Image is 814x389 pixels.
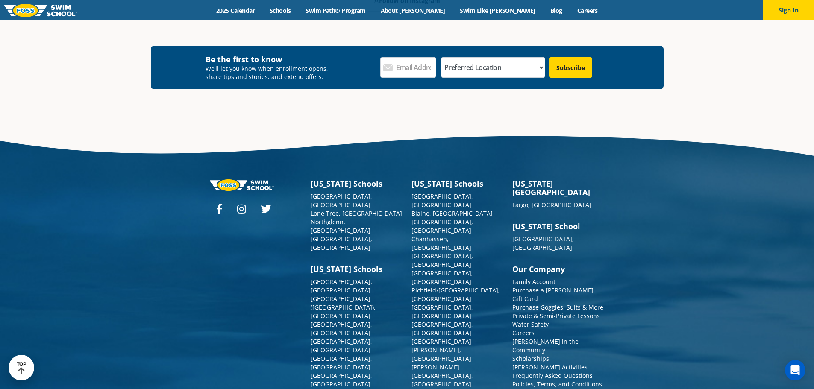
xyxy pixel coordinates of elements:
a: Water Safety [512,320,549,328]
p: We’ll let you know when enrollment opens, share tips and stories, and extend offers: [206,64,334,81]
a: [GEOGRAPHIC_DATA], [GEOGRAPHIC_DATA] [311,235,372,252]
h3: [US_STATE] Schools [311,179,403,188]
a: Frequently Asked Questions [512,371,593,380]
a: [GEOGRAPHIC_DATA], [GEOGRAPHIC_DATA] [311,337,372,354]
h3: [US_STATE] Schools [411,179,504,188]
a: Purchase a [PERSON_NAME] Gift Card [512,286,594,303]
a: Swim Like [PERSON_NAME] [453,6,543,15]
a: [GEOGRAPHIC_DATA], [GEOGRAPHIC_DATA] [411,192,473,209]
a: Careers [570,6,605,15]
a: [GEOGRAPHIC_DATA] ([GEOGRAPHIC_DATA]), [GEOGRAPHIC_DATA] [311,295,376,320]
a: [GEOGRAPHIC_DATA], [GEOGRAPHIC_DATA] [411,269,473,286]
a: About [PERSON_NAME] [373,6,453,15]
h3: Our Company [512,265,605,273]
a: Lone Tree, [GEOGRAPHIC_DATA] [311,209,402,217]
a: [GEOGRAPHIC_DATA], [GEOGRAPHIC_DATA] [311,354,372,371]
a: [GEOGRAPHIC_DATA], [GEOGRAPHIC_DATA] [411,320,473,337]
a: [GEOGRAPHIC_DATA], [GEOGRAPHIC_DATA] [411,303,473,320]
a: Blaine, [GEOGRAPHIC_DATA] [411,209,493,217]
img: Foss-logo-horizontal-white.svg [210,179,274,191]
a: [GEOGRAPHIC_DATA], [GEOGRAPHIC_DATA] [311,320,372,337]
a: [GEOGRAPHIC_DATA], [GEOGRAPHIC_DATA] [411,218,473,234]
h3: [US_STATE] Schools [311,265,403,273]
div: TOP [17,361,26,374]
input: Email Address [380,57,436,78]
a: [GEOGRAPHIC_DATA], [GEOGRAPHIC_DATA] [411,252,473,269]
a: Schools [262,6,298,15]
img: FOSS Swim School Logo [4,4,77,17]
a: 2025 Calendar [209,6,262,15]
h3: [US_STATE][GEOGRAPHIC_DATA] [512,179,605,196]
a: [GEOGRAPHIC_DATA], [GEOGRAPHIC_DATA] [311,371,372,388]
input: Subscribe [549,57,592,78]
a: Policies, Terms, and Conditions [512,380,602,388]
a: Swim Path® Program [298,6,373,15]
a: [PERSON_NAME][GEOGRAPHIC_DATA], [GEOGRAPHIC_DATA] [411,363,473,388]
h3: [US_STATE] School [512,222,605,231]
a: Northglenn, [GEOGRAPHIC_DATA] [311,218,370,234]
a: [GEOGRAPHIC_DATA], [GEOGRAPHIC_DATA] [512,235,574,252]
a: Richfield/[GEOGRAPHIC_DATA], [GEOGRAPHIC_DATA] [411,286,500,303]
a: Family Account [512,278,555,286]
a: Scholarships [512,354,549,363]
a: [PERSON_NAME] Activities [512,363,588,371]
a: Fargo, [GEOGRAPHIC_DATA] [512,201,591,209]
a: [GEOGRAPHIC_DATA][PERSON_NAME], [GEOGRAPHIC_DATA] [411,337,471,363]
div: Open Intercom Messenger [785,360,805,380]
a: [PERSON_NAME] in the Community [512,337,579,354]
a: [GEOGRAPHIC_DATA], [GEOGRAPHIC_DATA] [311,278,372,294]
a: Purchase Goggles, Suits & More [512,303,603,311]
a: Careers [512,329,535,337]
a: Chanhassen, [GEOGRAPHIC_DATA] [411,235,471,252]
h4: Be the first to know [206,54,334,64]
a: Blog [543,6,570,15]
a: Private & Semi-Private Lessons [512,312,600,320]
a: [GEOGRAPHIC_DATA], [GEOGRAPHIC_DATA] [311,192,372,209]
